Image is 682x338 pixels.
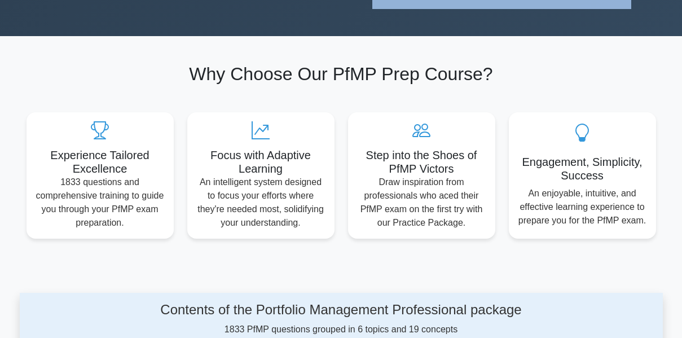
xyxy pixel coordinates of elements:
[113,302,569,336] div: 1833 PfMP questions grouped in 6 topics and 19 concepts
[196,148,325,175] h5: Focus with Adaptive Learning
[113,302,569,318] h4: Contents of the Portfolio Management Professional package
[36,148,165,175] h5: Experience Tailored Excellence
[27,63,656,85] h2: Why Choose Our PfMP Prep Course?
[196,175,325,230] p: An intelligent system designed to focus your efforts where they're needed most, solidifying your ...
[518,155,647,182] h5: Engagement, Simplicity, Success
[36,175,165,230] p: 1833 questions and comprehensive training to guide you through your PfMP exam preparation.
[357,148,486,175] h5: Step into the Shoes of PfMP Victors
[357,175,486,230] p: Draw inspiration from professionals who aced their PfMP exam on the first try with our Practice P...
[518,187,647,227] p: An enjoyable, intuitive, and effective learning experience to prepare you for the PfMP exam.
